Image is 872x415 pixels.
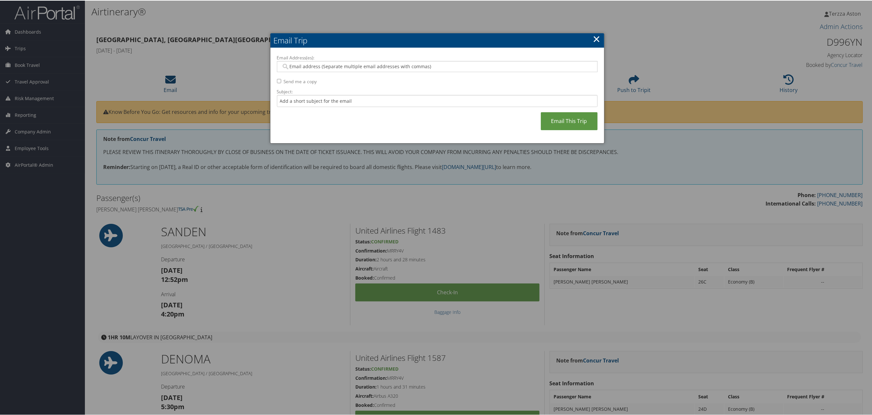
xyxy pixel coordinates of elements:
[277,54,598,60] label: Email Address(es):
[270,33,604,47] h2: Email Trip
[284,78,317,84] label: Send me a copy
[281,63,592,69] input: Email address (Separate multiple email addresses with commas)
[277,94,598,106] input: Add a short subject for the email
[541,112,598,130] a: Email This Trip
[593,32,601,45] a: ×
[277,88,598,94] label: Subject:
